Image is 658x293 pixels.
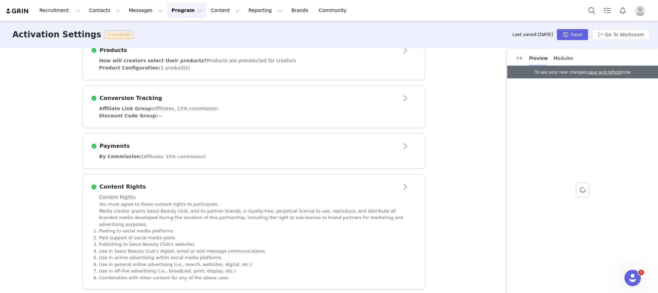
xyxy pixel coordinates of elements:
button: Save [557,29,588,40]
li: Posting to social media platforms [99,228,408,234]
button: Open module [395,93,416,104]
img: placeholder-profile.jpg [635,5,646,16]
button: Recruitment [35,3,85,18]
button: Content [207,3,244,18]
h3: Conversion Tracking [97,94,162,102]
span: Products are preselected for creators [207,58,296,63]
li: Use in general online advertising (i.e., search, websites, digital, etc.) [99,261,408,268]
h3: Products [97,46,127,54]
span: 1 [638,270,644,275]
span: By Commission: [99,154,142,159]
span: 1 product(s) [161,65,190,71]
button: Contacts [85,3,124,18]
li: Use in off-line advertising (i.e., broadcast, print, display, etc.) [99,268,408,275]
span: Modules [553,55,573,61]
span: Product Configuration: [99,65,161,71]
button: Open module [395,45,416,56]
a: Brands [287,3,314,18]
button: Search [584,3,599,18]
span: Discount Code Group: [99,113,158,118]
img: grin logo [5,8,29,14]
p: You must agree to these content rights to participate. [99,201,408,208]
button: Messages [125,3,167,18]
button: Reporting [244,3,287,18]
button: Open module [395,141,416,152]
li: Combination with other content for any of the above uses [99,275,408,281]
span: In progress [104,30,134,39]
li: Use in online advertising within social media platforms [99,254,408,261]
button: Go To Workroom [592,29,650,40]
a: Community [315,3,354,18]
span: [DATE] [538,32,553,37]
span: — [158,113,163,118]
button: Profile [631,5,653,16]
span: Affiliates, 15% commission [153,106,218,111]
li: Publishing to Seoul Beauty Club's websites [99,241,408,248]
span: [Affiliates, 15% commission] [142,154,205,159]
p: Preview [529,55,548,62]
span: Affiliate Link Group: [99,106,153,111]
li: Use in Seoul Beauty Club's digital, email or text message communications [99,248,408,255]
iframe: Intercom live chat [624,270,641,286]
button: Notifications [615,3,630,18]
h3: Payments [97,142,130,150]
a: save and refresh [588,70,622,75]
p: Media creator grants Seoul Beauty Club, and its partner brands, a royalty-free, perpetual license... [99,208,408,228]
h3: Activation Settings [12,28,101,41]
span: Last saved: [512,32,553,37]
a: Tasks [600,3,615,18]
span: now [622,70,631,75]
h3: Content Rights [97,183,146,191]
button: Program [167,3,206,18]
span: To see your new changes, [535,70,588,75]
li: Paid support of social media posts [99,234,408,241]
span: Content Rights: [99,194,136,200]
span: How will creators select their products? [99,58,207,63]
button: Open module [395,181,416,192]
